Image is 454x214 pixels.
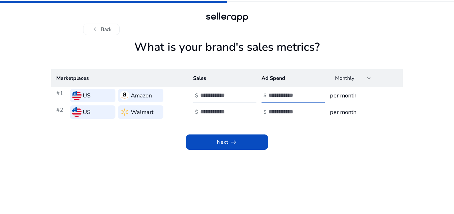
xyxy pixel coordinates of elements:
h3: per month [330,108,398,117]
h1: What is your brand's sales metrics? [51,40,403,69]
th: Marketplaces [51,69,188,87]
span: arrow_right_alt [230,138,237,146]
h3: US [83,91,90,100]
h4: $ [195,109,198,115]
th: Sales [188,69,256,87]
span: Monthly [335,75,354,82]
span: Next [217,138,237,146]
img: us.svg [72,91,82,100]
img: us.svg [72,107,82,117]
h4: $ [195,93,198,99]
h3: US [83,108,90,117]
button: chevron_leftBack [83,24,120,35]
span: chevron_left [91,26,99,33]
h4: $ [263,109,267,115]
h3: Walmart [131,108,153,117]
th: Ad Spend [256,69,325,87]
button: Nextarrow_right_alt [186,134,268,150]
h4: $ [263,93,267,99]
h3: #1 [56,89,67,102]
h3: Amazon [131,91,152,100]
h3: #2 [56,105,67,119]
h3: per month [330,91,398,100]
